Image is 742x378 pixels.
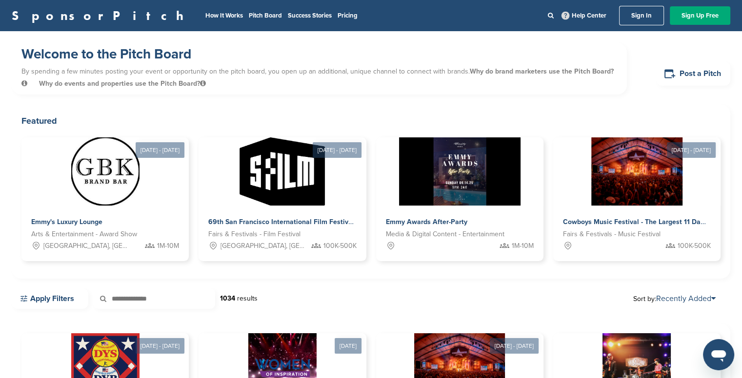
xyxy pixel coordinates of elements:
[376,137,543,261] a: Sponsorpitch & Emmy Awards After-Party Media & Digital Content - Entertainment 1M-10M
[237,294,258,302] span: results
[670,6,730,25] a: Sign Up Free
[249,12,282,19] a: Pitch Board
[553,122,721,261] a: [DATE] - [DATE] Sponsorpitch & Cowboys Music Festival - The Largest 11 Day Music Festival in [GEO...
[205,12,243,19] a: How It Works
[656,62,730,86] a: Post a Pitch
[136,338,184,354] div: [DATE] - [DATE]
[703,339,734,370] iframe: Button to launch messaging window
[31,229,137,240] span: Arts & Entertainment - Award Show
[39,79,206,88] span: Why do events and properties use the Pitch Board?
[71,137,140,206] img: Sponsorpitch &
[12,288,88,309] a: Apply Filters
[31,218,102,226] span: Emmy's Luxury Lounge
[208,229,301,240] span: Fairs & Festivals - Film Festival
[490,338,539,354] div: [DATE] - [DATE]
[323,241,357,251] span: 100K-500K
[399,137,521,206] img: Sponsorpitch &
[136,142,184,158] div: [DATE] - [DATE]
[220,294,235,302] strong: 1034
[633,295,716,302] span: Sort by:
[157,241,179,251] span: 1M-10M
[240,137,325,206] img: Sponsorpitch &
[591,137,682,206] img: Sponsorpitch &
[21,122,189,261] a: [DATE] - [DATE] Sponsorpitch & Emmy's Luxury Lounge Arts & Entertainment - Award Show [GEOGRAPHIC...
[335,338,361,354] div: [DATE]
[21,63,617,92] p: By spending a few minutes posting your event or opportunity on the pitch board, you open up an ad...
[512,241,534,251] span: 1M-10M
[21,114,721,128] h2: Featured
[43,241,127,251] span: [GEOGRAPHIC_DATA], [GEOGRAPHIC_DATA]
[12,9,190,22] a: SponsorPitch
[21,45,617,63] h1: Welcome to the Pitch Board
[563,229,661,240] span: Fairs & Festivals - Music Festival
[667,142,716,158] div: [DATE] - [DATE]
[199,122,366,261] a: [DATE] - [DATE] Sponsorpitch & 69th San Francisco International Film Festival Fairs & Festivals -...
[386,229,504,240] span: Media & Digital Content - Entertainment
[560,10,608,21] a: Help Center
[338,12,358,19] a: Pricing
[313,142,361,158] div: [DATE] - [DATE]
[208,218,354,226] span: 69th San Francisco International Film Festival
[288,12,332,19] a: Success Stories
[221,241,304,251] span: [GEOGRAPHIC_DATA], [GEOGRAPHIC_DATA]
[386,218,467,226] span: Emmy Awards After-Party
[678,241,711,251] span: 100K-500K
[619,6,664,25] a: Sign In
[656,294,716,303] a: Recently Added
